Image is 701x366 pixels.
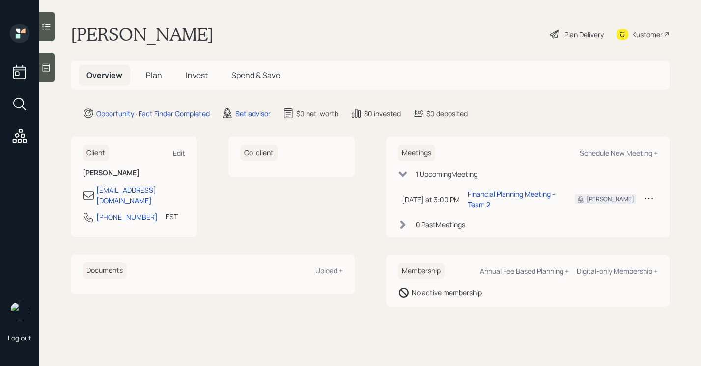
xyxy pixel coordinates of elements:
span: Plan [146,70,162,80]
div: 1 Upcoming Meeting [416,169,477,179]
h6: Meetings [398,145,435,161]
div: EST [166,211,178,222]
img: retirable_logo.png [10,302,29,321]
span: Spend & Save [231,70,280,80]
div: Upload + [315,266,343,275]
div: $0 invested [364,108,401,119]
div: [EMAIL_ADDRESS][DOMAIN_NAME] [96,185,185,206]
div: $0 deposited [426,108,468,119]
h6: Documents [83,262,127,279]
div: Opportunity · Fact Finder Completed [96,108,210,119]
div: Annual Fee Based Planning + [480,266,569,276]
div: Schedule New Meeting + [580,148,658,157]
h1: [PERSON_NAME] [71,24,214,45]
div: Plan Delivery [564,29,604,40]
div: No active membership [412,288,482,298]
div: $0 net-worth [296,108,338,119]
div: Digital-only Membership + [577,266,658,276]
div: 0 Past Meeting s [416,219,465,230]
div: Kustomer [632,29,663,40]
h6: Co-client [240,145,278,161]
div: Log out [8,333,31,342]
div: Financial Planning Meeting - Team 2 [468,189,560,209]
div: [PERSON_NAME] [587,195,634,204]
h6: Client [83,145,109,161]
div: Set advisor [235,108,271,119]
h6: [PERSON_NAME] [83,169,185,177]
div: Edit [173,148,185,157]
div: [PHONE_NUMBER] [96,212,158,222]
span: Invest [186,70,208,80]
div: [DATE] at 3:00 PM [402,194,460,205]
h6: Membership [398,263,445,279]
span: Overview [86,70,122,80]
